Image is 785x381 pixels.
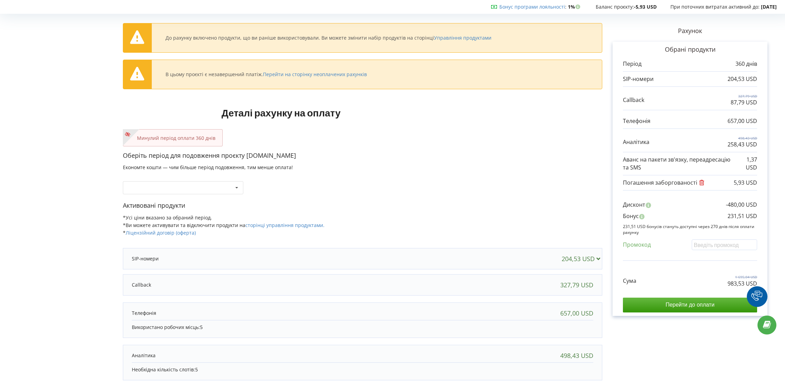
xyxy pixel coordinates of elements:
p: Аналітика [623,138,649,146]
div: 327,79 USD [560,281,593,288]
span: При поточних витратах активний до: [670,3,760,10]
p: Дисконт [623,201,645,209]
p: Сума [623,277,636,285]
input: Введіть промокод [692,239,757,250]
p: 657,00 USD [728,117,757,125]
p: Телефонія [623,117,650,125]
p: -480,00 USD [726,201,757,209]
p: SIP-номери [623,75,654,83]
span: Економте кошти — чим більше період подовження, тим менше оплата! [123,164,293,171]
h1: Деталі рахунку на оплату [123,96,439,129]
div: 204,53 USD [562,255,603,262]
p: 231,51 USD [728,212,757,220]
p: Рахунок [602,27,778,35]
strong: [DATE] [761,3,777,10]
a: сторінці управління продуктами. [245,222,325,228]
p: 258,43 USD [728,141,757,148]
strong: -5,93 USD [634,3,657,10]
p: Активовані продукти [123,201,602,210]
p: Callback [623,96,644,104]
div: 657,00 USD [560,310,593,317]
strong: 1% [568,3,582,10]
p: Погашення заборгованості [623,179,706,187]
p: 231,51 USD бонусів стануть доступні через 270 днів після оплати рахунку [623,224,757,235]
p: Бонус [623,212,639,220]
a: Управління продуктами [434,34,491,41]
div: 498,43 USD [560,352,593,359]
p: 1,37 USD [736,156,757,172]
input: Перейти до оплати [623,298,757,312]
span: *Ви можете активувати та відключити продукти на [123,222,325,228]
p: Аванс на пакети зв'язку, переадресацію та SMS [623,156,736,172]
span: 5 [195,366,198,373]
p: 204,53 USD [728,75,757,83]
p: 498,43 USD [728,136,757,141]
p: Необхідна кількість слотів: [132,366,593,373]
span: Баланс проєкту: [596,3,634,10]
div: До рахунку включено продукти, що ви раніше використовували. Ви можете змінити набір продуктів на ... [166,35,491,41]
div: В цьому проєкті є незавершений платіж. [166,71,367,78]
p: 327,79 USD [731,94,757,99]
p: 983,53 USD [728,280,757,288]
p: Обрані продукти [623,45,757,54]
a: Ліцензійний договір (оферта) [126,229,196,236]
p: Період [623,60,641,68]
p: Телефонія [132,310,156,317]
p: Оберіть період для подовження проєкту [DOMAIN_NAME] [123,151,602,160]
p: Минулий період оплати 360 днів [130,135,215,142]
span: : [499,3,566,10]
p: Використано робочих місць: [132,324,593,331]
p: Промокод [623,241,651,249]
p: Аналітика [132,352,156,359]
p: 5,93 USD [734,179,757,187]
a: Бонус програми лояльності [499,3,565,10]
p: 87,79 USD [731,99,757,106]
p: 360 днів [735,60,757,68]
p: Callback [132,281,151,288]
a: Перейти на сторінку неоплачених рахунків [263,71,367,78]
span: *Усі ціни вказано за обраний період. [123,214,212,221]
p: 1 695,04 USD [728,275,757,279]
span: 5 [200,324,203,330]
p: SIP-номери [132,255,159,262]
